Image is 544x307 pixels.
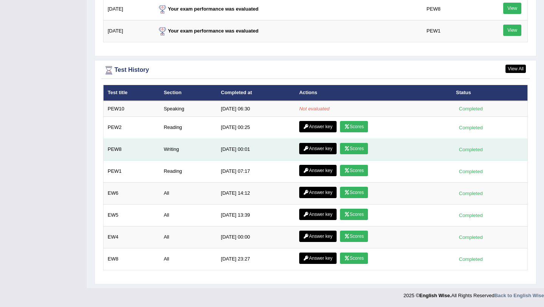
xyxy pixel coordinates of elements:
[340,209,368,220] a: Scores
[217,161,295,183] td: [DATE] 07:17
[159,161,216,183] td: Reading
[340,187,368,198] a: Scores
[104,226,160,248] td: EW4
[159,139,216,161] td: Writing
[295,85,452,101] th: Actions
[103,65,528,76] div: Test History
[159,183,216,205] td: All
[217,117,295,139] td: [DATE] 00:25
[503,3,521,14] a: View
[456,124,485,132] div: Completed
[299,165,337,176] a: Answer key
[340,121,368,132] a: Scores
[104,20,153,42] td: [DATE]
[503,25,521,36] a: View
[456,211,485,219] div: Completed
[159,248,216,270] td: All
[159,117,216,139] td: Reading
[456,146,485,153] div: Completed
[157,6,259,12] strong: Your exam performance was evaluated
[159,85,216,101] th: Section
[104,161,160,183] td: PEW1
[159,226,216,248] td: All
[340,165,368,176] a: Scores
[104,248,160,270] td: EW8
[340,231,368,242] a: Scores
[104,101,160,117] td: PEW10
[217,85,295,101] th: Completed at
[104,183,160,205] td: EW6
[452,85,528,101] th: Status
[299,187,337,198] a: Answer key
[299,121,337,132] a: Answer key
[104,139,160,161] td: PEW8
[456,233,485,241] div: Completed
[299,209,337,220] a: Answer key
[217,205,295,226] td: [DATE] 13:39
[340,143,368,154] a: Scores
[299,106,329,112] em: Not evaluated
[505,65,526,73] a: View All
[419,293,451,298] strong: English Wise.
[104,85,160,101] th: Test title
[456,105,485,113] div: Completed
[456,189,485,197] div: Completed
[495,293,544,298] a: Back to English Wise
[217,183,295,205] td: [DATE] 14:12
[157,28,259,34] strong: Your exam performance was evaluated
[456,255,485,263] div: Completed
[104,205,160,226] td: EW5
[217,248,295,270] td: [DATE] 23:27
[422,20,482,42] td: PEW1
[299,231,337,242] a: Answer key
[217,226,295,248] td: [DATE] 00:00
[159,205,216,226] td: All
[159,101,216,117] td: Speaking
[456,167,485,175] div: Completed
[299,253,337,264] a: Answer key
[217,139,295,161] td: [DATE] 00:01
[340,253,368,264] a: Scores
[403,288,544,299] div: 2025 © All Rights Reserved
[217,101,295,117] td: [DATE] 06:30
[299,143,337,154] a: Answer key
[104,117,160,139] td: PEW2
